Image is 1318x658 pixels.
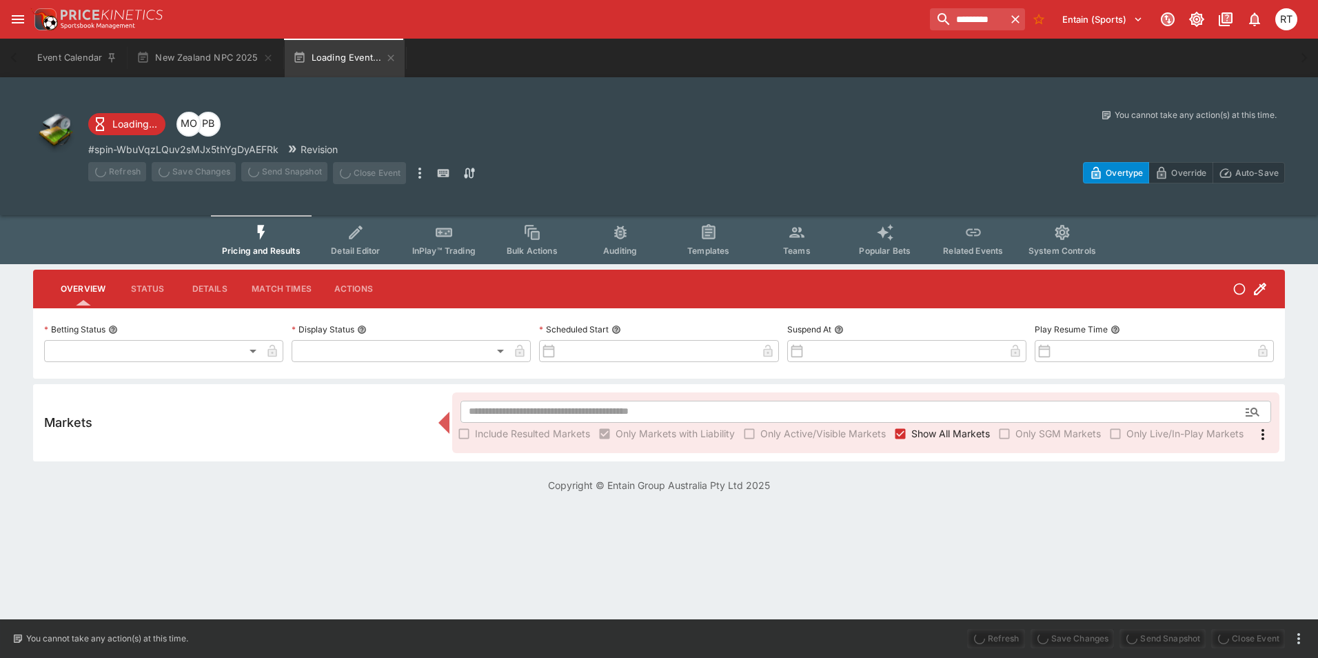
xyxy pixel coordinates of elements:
span: Only Markets with Liability [616,426,735,441]
button: Select Tenant [1054,8,1151,30]
button: Auto-Save [1213,162,1285,183]
button: more [1290,630,1307,647]
span: System Controls [1028,246,1096,256]
span: Only Active/Visible Markets [760,426,886,441]
button: Toggle light/dark mode [1184,7,1209,32]
h5: Markets [44,415,92,430]
img: Sportsbook Management [61,23,135,29]
img: other.png [33,109,77,153]
button: more [412,162,428,184]
button: Open [1240,399,1265,424]
span: Popular Bets [859,246,911,256]
p: Play Resume Time [1035,323,1108,335]
button: No Bookmarks [1028,8,1050,30]
button: Match Times [241,272,323,306]
p: Suspend At [787,323,831,335]
p: Display Status [292,323,354,335]
p: Overtype [1106,166,1143,180]
button: Overview [50,272,116,306]
div: Richard Tatton [1275,8,1297,30]
button: Play Resume Time [1111,325,1120,335]
button: Overtype [1083,162,1149,183]
button: Status [116,272,179,306]
button: Suspend At [834,325,844,335]
span: Auditing [603,246,637,256]
div: Matthew Oliver [176,112,201,137]
div: Peter Bishop [196,112,221,137]
button: Notifications [1242,7,1267,32]
span: Only SGM Markets [1015,426,1101,441]
span: InPlay™ Trading [412,246,476,256]
button: open drawer [6,7,30,32]
button: Actions [323,272,385,306]
span: Detail Editor [331,246,380,256]
button: Loading Event... [285,39,405,77]
button: New Zealand NPC 2025 [128,39,281,77]
span: Include Resulted Markets [475,426,590,441]
img: PriceKinetics Logo [30,6,58,33]
input: search [930,8,1006,30]
svg: More [1255,426,1271,443]
button: Details [179,272,241,306]
span: Only Live/In-Play Markets [1126,426,1244,441]
div: Start From [1083,162,1285,183]
p: You cannot take any action(s) at this time. [26,632,188,645]
span: Templates [687,246,729,256]
div: Event type filters [211,215,1107,264]
p: Loading... [112,117,157,131]
button: Override [1148,162,1213,183]
p: Scheduled Start [539,323,609,335]
span: Pricing and Results [222,246,301,256]
p: Override [1171,166,1206,180]
img: PriceKinetics [61,10,163,20]
span: Teams [783,246,811,256]
button: Documentation [1213,7,1238,32]
button: Display Status [357,325,367,335]
button: Richard Tatton [1271,4,1301,34]
span: Show All Markets [911,426,990,441]
p: Copy To Clipboard [88,142,278,157]
button: Event Calendar [29,39,125,77]
p: Betting Status [44,323,105,335]
span: Related Events [943,246,1003,256]
span: Bulk Actions [507,246,558,256]
p: Auto-Save [1235,166,1279,180]
button: Scheduled Start [611,325,621,335]
button: Betting Status [108,325,118,335]
p: Revision [301,142,338,157]
p: You cannot take any action(s) at this time. [1115,109,1277,121]
button: Connected to PK [1155,7,1180,32]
